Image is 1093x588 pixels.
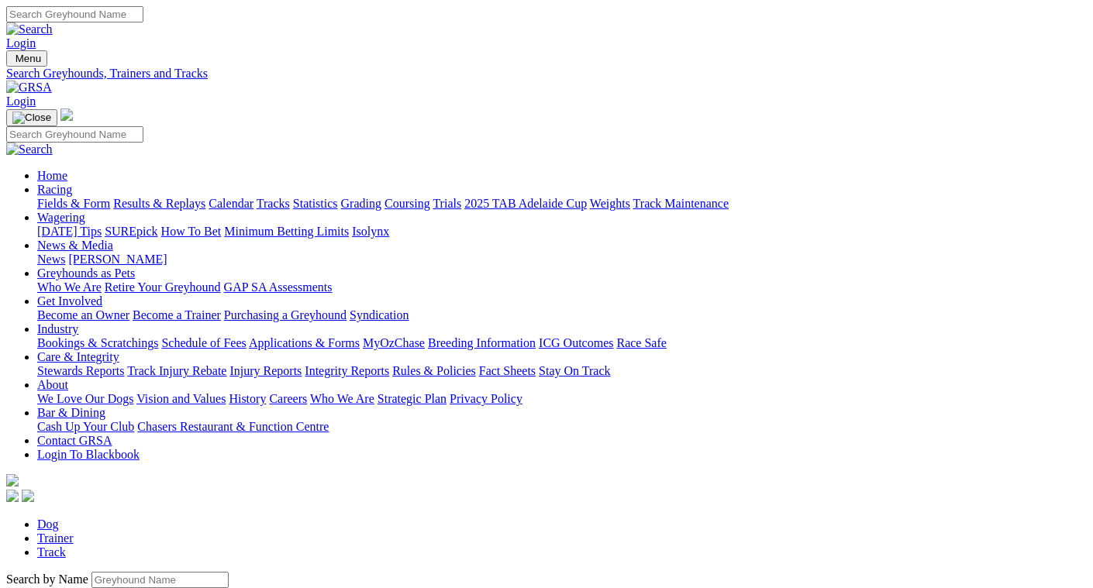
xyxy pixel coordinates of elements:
[384,197,430,210] a: Coursing
[37,169,67,182] a: Home
[305,364,389,377] a: Integrity Reports
[479,364,536,377] a: Fact Sheets
[269,392,307,405] a: Careers
[136,392,226,405] a: Vision and Values
[37,211,85,224] a: Wagering
[37,350,119,363] a: Care & Integrity
[37,378,68,391] a: About
[352,225,389,238] a: Isolynx
[60,108,73,121] img: logo-grsa-white.png
[37,308,1087,322] div: Get Involved
[37,253,65,266] a: News
[105,280,221,294] a: Retire Your Greyhound
[6,95,36,108] a: Login
[616,336,666,349] a: Race Safe
[37,448,140,461] a: Login To Blackbook
[37,364,1087,378] div: Care & Integrity
[37,308,129,322] a: Become an Owner
[363,336,425,349] a: MyOzChase
[37,336,1087,350] div: Industry
[209,197,253,210] a: Calendar
[257,197,290,210] a: Tracks
[105,225,157,238] a: SUREpick
[433,197,461,210] a: Trials
[37,364,124,377] a: Stewards Reports
[37,197,110,210] a: Fields & Form
[539,336,613,349] a: ICG Outcomes
[6,50,47,67] button: Toggle navigation
[6,126,143,143] input: Search
[37,239,113,252] a: News & Media
[37,336,158,349] a: Bookings & Scratchings
[633,197,729,210] a: Track Maintenance
[392,364,476,377] a: Rules & Policies
[310,392,374,405] a: Who We Are
[37,392,133,405] a: We Love Our Dogs
[450,392,522,405] a: Privacy Policy
[539,364,610,377] a: Stay On Track
[37,183,72,196] a: Racing
[6,81,52,95] img: GRSA
[12,112,51,124] img: Close
[37,225,1087,239] div: Wagering
[293,197,338,210] a: Statistics
[37,294,102,308] a: Get Involved
[37,225,102,238] a: [DATE] Tips
[37,322,78,335] a: Industry
[113,197,205,210] a: Results & Replays
[91,572,229,588] input: Search by Greyhound name
[137,420,329,433] a: Chasers Restaurant & Function Centre
[127,364,226,377] a: Track Injury Rebate
[37,280,102,294] a: Who We Are
[133,308,221,322] a: Become a Trainer
[22,490,34,502] img: twitter.svg
[37,518,59,531] a: Dog
[37,392,1087,406] div: About
[37,253,1087,266] div: News & Media
[341,197,381,210] a: Grading
[6,22,53,36] img: Search
[37,434,112,447] a: Contact GRSA
[229,392,266,405] a: History
[161,225,222,238] a: How To Bet
[224,225,349,238] a: Minimum Betting Limits
[6,143,53,156] img: Search
[37,420,1087,434] div: Bar & Dining
[37,420,134,433] a: Cash Up Your Club
[37,266,135,280] a: Greyhounds as Pets
[249,336,360,349] a: Applications & Forms
[37,280,1087,294] div: Greyhounds as Pets
[224,308,347,322] a: Purchasing a Greyhound
[464,197,587,210] a: 2025 TAB Adelaide Cup
[37,197,1087,211] div: Racing
[229,364,302,377] a: Injury Reports
[6,6,143,22] input: Search
[161,336,246,349] a: Schedule of Fees
[350,308,409,322] a: Syndication
[6,36,36,50] a: Login
[6,573,88,586] label: Search by Name
[6,490,19,502] img: facebook.svg
[378,392,447,405] a: Strategic Plan
[6,474,19,487] img: logo-grsa-white.png
[590,197,630,210] a: Weights
[16,53,41,64] span: Menu
[6,109,57,126] button: Toggle navigation
[68,253,167,266] a: [PERSON_NAME]
[428,336,536,349] a: Breeding Information
[37,531,74,545] a: Trainer
[6,67,1087,81] a: Search Greyhounds, Trainers and Tracks
[224,280,333,294] a: GAP SA Assessments
[37,545,66,559] a: Track
[37,406,105,419] a: Bar & Dining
